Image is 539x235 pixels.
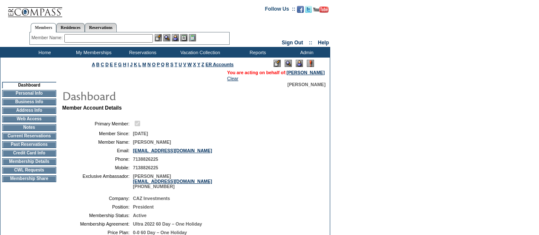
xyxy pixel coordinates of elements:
a: F [114,62,117,67]
a: [PERSON_NAME] [287,70,325,75]
span: You are acting on behalf of: [227,70,325,75]
td: Reports [232,47,281,58]
span: 7138826225 [133,165,158,170]
a: O [152,62,156,67]
a: H [123,62,127,67]
a: Reservations [85,23,117,32]
a: X [193,62,196,67]
img: Log Concern/Member Elevation [307,60,314,67]
a: Clear [227,76,238,81]
a: Members [31,23,57,32]
a: W [187,62,192,67]
td: Mobile: [66,165,130,170]
span: 7138826225 [133,157,158,162]
span: :: [309,40,312,46]
td: Member Since: [66,131,130,136]
img: b_edit.gif [155,34,162,41]
a: ER Accounts [205,62,233,67]
td: Membership Share [2,175,56,182]
td: Exclusive Ambassador: [66,174,130,189]
a: Become our fan on Facebook [297,9,304,14]
a: P [157,62,160,67]
td: Email: [66,148,130,153]
td: Web Access [2,116,56,122]
td: Personal Info [2,90,56,97]
td: Admin [281,47,330,58]
span: [PERSON_NAME] [PHONE_NUMBER] [133,174,212,189]
a: R [166,62,169,67]
td: Business Info [2,99,56,105]
td: Follow Us :: [265,5,295,15]
b: Member Account Details [62,105,122,111]
td: Membership Details [2,158,56,165]
img: View [163,34,170,41]
span: [PERSON_NAME] [288,82,326,87]
a: K [134,62,137,67]
a: E [110,62,113,67]
td: Home [19,47,68,58]
td: CWL Requests [2,167,56,174]
a: Y [197,62,200,67]
span: Ultra 2022 60 Day – One Holiday [133,221,202,226]
span: 0-0 60 Day – One Holiday [133,230,187,235]
a: Residences [56,23,85,32]
a: Q [161,62,164,67]
a: S [170,62,173,67]
img: Edit Mode [274,60,281,67]
td: Notes [2,124,56,131]
a: T [175,62,178,67]
span: [DATE] [133,131,148,136]
a: Follow us on Twitter [305,9,312,14]
img: b_calculator.gif [189,34,196,41]
a: C [101,62,104,67]
td: Current Reservations [2,133,56,139]
span: Active [133,213,147,218]
td: My Memberships [68,47,117,58]
a: Subscribe to our YouTube Channel [313,9,329,14]
a: [EMAIL_ADDRESS][DOMAIN_NAME] [133,179,212,184]
a: L [138,62,141,67]
img: Impersonate [172,34,179,41]
td: Company: [66,196,130,201]
td: Primary Member: [66,119,130,128]
span: CAZ Investments [133,196,170,201]
td: Credit Card Info [2,150,56,157]
td: Vacation Collection [166,47,232,58]
td: Position: [66,204,130,209]
a: G [118,62,121,67]
td: Dashboard [2,82,56,88]
span: President [133,204,154,209]
img: pgTtlDashboard.gif [62,87,232,104]
a: M [142,62,146,67]
img: View Mode [285,60,292,67]
a: Help [318,40,329,46]
a: A [92,62,95,67]
td: Member Name: [66,139,130,145]
a: [EMAIL_ADDRESS][DOMAIN_NAME] [133,148,212,153]
a: D [105,62,109,67]
a: N [147,62,151,67]
img: Follow us on Twitter [305,6,312,13]
a: V [183,62,186,67]
td: Membership Status: [66,213,130,218]
a: I [127,62,129,67]
td: Price Plan: [66,230,130,235]
td: Phone: [66,157,130,162]
span: [PERSON_NAME] [133,139,171,145]
a: B [96,62,100,67]
td: Past Reservations [2,141,56,148]
img: Subscribe to our YouTube Channel [313,6,329,13]
td: Reservations [117,47,166,58]
img: Impersonate [296,60,303,67]
td: Address Info [2,107,56,114]
div: Member Name: [32,34,64,41]
a: U [179,62,182,67]
a: Sign Out [282,40,303,46]
td: Membership Agreement: [66,221,130,226]
a: Z [202,62,205,67]
a: J [130,62,133,67]
img: Become our fan on Facebook [297,6,304,13]
img: Reservations [180,34,187,41]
